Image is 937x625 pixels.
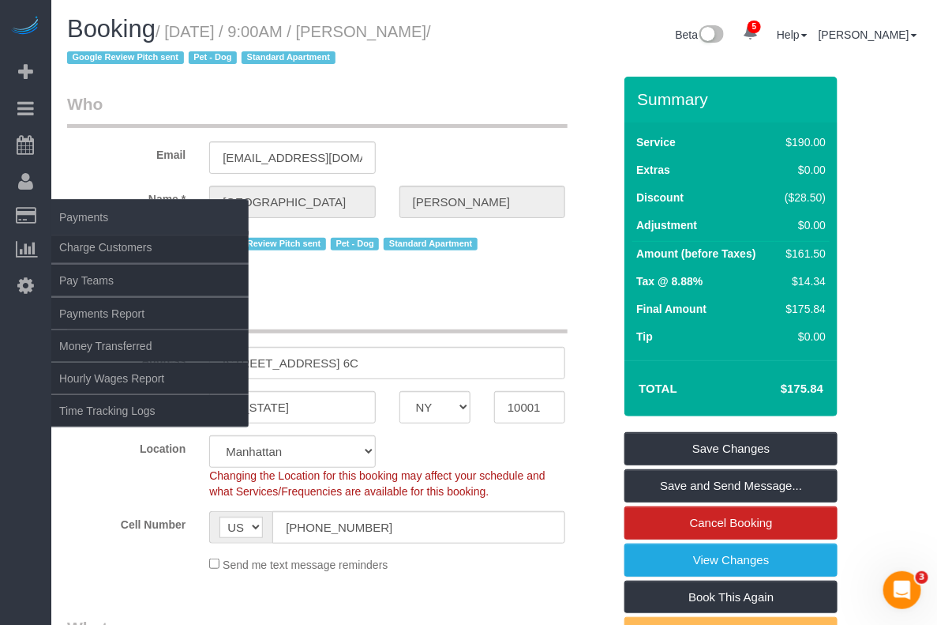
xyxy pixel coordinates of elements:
h4: $175.84 [733,382,823,396]
div: $0.00 [779,329,826,345]
input: Zip Code [494,391,565,424]
img: Automaid Logo [9,16,41,38]
span: Send me text message reminders [223,559,388,571]
legend: Who [67,92,568,128]
a: Pay Teams [51,265,249,296]
input: City [209,391,375,424]
input: Email [209,141,375,174]
span: Google Review Pitch sent [209,238,326,250]
label: Name * [55,186,197,207]
a: Help [777,28,808,41]
a: [PERSON_NAME] [819,28,917,41]
label: Tax @ 8.88% [636,273,703,289]
span: Standard Apartment [384,238,478,250]
span: Booking [67,15,156,43]
span: 3 [916,571,928,584]
span: Pet - Dog [189,51,237,64]
span: 5 [748,21,761,33]
span: Payments [51,199,249,235]
a: Hourly Wages Report [51,363,249,394]
small: / [DATE] / 9:00AM / [PERSON_NAME] [67,23,431,67]
div: ($28.50) [779,190,826,205]
a: Beta [676,28,725,41]
a: Time Tracking Logs [51,395,249,427]
a: Save Changes [624,432,838,465]
label: Discount [636,190,684,205]
a: Save and Send Message... [624,469,838,503]
h3: Summary [637,90,830,108]
div: $0.00 [779,162,826,178]
a: 5 [735,16,766,51]
label: Email [55,141,197,163]
label: Service [636,134,676,150]
ul: Payments [51,231,249,427]
label: Amount (before Taxes) [636,246,755,262]
strong: Total [639,382,677,395]
div: $0.00 [779,217,826,233]
label: Final Amount [636,301,706,317]
div: $175.84 [779,301,826,317]
img: New interface [698,25,724,46]
span: Standard Apartment [242,51,335,64]
label: Tip [636,329,653,345]
a: Book This Again [624,581,838,614]
input: Last Name [399,186,565,218]
a: Money Transferred [51,330,249,362]
input: First Name [209,186,375,218]
label: Location [55,435,197,457]
input: Cell Number [272,511,565,544]
a: View Changes [624,544,838,577]
a: Payments Report [51,298,249,329]
a: Cancel Booking [624,506,838,540]
a: Charge Customers [51,232,249,263]
legend: Where [67,298,568,333]
iframe: Intercom live chat [883,571,921,609]
span: / [67,23,431,67]
span: Changing the Location for this booking may affect your schedule and what Services/Frequencies are... [209,469,545,498]
span: Pet - Dog [331,238,379,250]
div: $161.50 [779,246,826,262]
label: Adjustment [636,217,697,233]
div: $14.34 [779,273,826,289]
label: Extras [636,162,670,178]
span: Google Review Pitch sent [67,51,184,64]
label: Cell Number [55,511,197,533]
div: $190.00 [779,134,826,150]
